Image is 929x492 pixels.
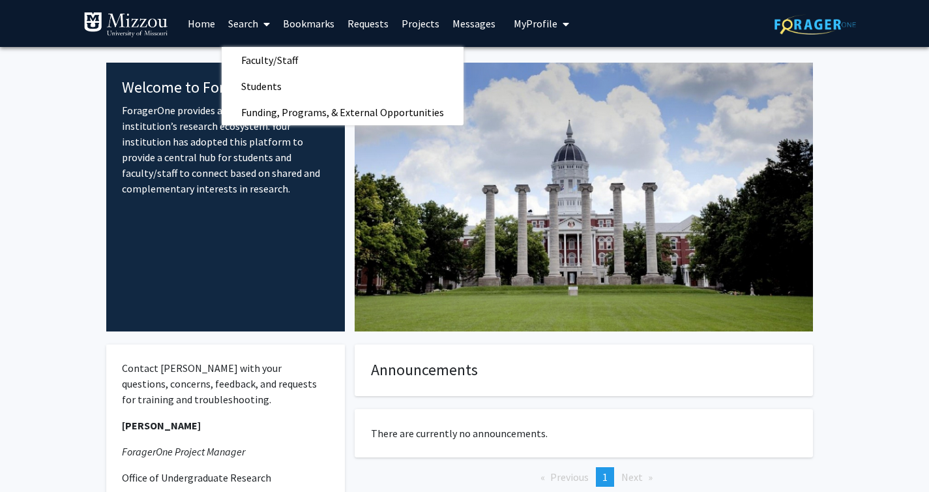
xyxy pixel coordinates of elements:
ul: Pagination [355,467,813,487]
p: Office of Undergraduate Research [122,470,330,485]
em: ForagerOne Project Manager [122,445,245,458]
a: Requests [341,1,395,46]
span: Previous [550,470,589,484]
strong: [PERSON_NAME] [122,419,201,432]
iframe: Chat [10,433,55,482]
span: Faculty/Staff [222,47,317,73]
span: My Profile [514,17,557,30]
span: Next [621,470,643,484]
a: Faculty/Staff [222,50,464,70]
a: Search [222,1,276,46]
img: ForagerOne Logo [774,14,856,35]
a: Messages [446,1,502,46]
span: Funding, Programs, & External Opportunities [222,99,464,125]
img: Cover Image [355,63,813,331]
h4: Announcements [371,361,797,380]
a: Students [222,76,464,96]
span: 1 [602,470,608,484]
span: Students [222,73,301,99]
p: There are currently no announcements. [371,425,797,441]
a: Bookmarks [276,1,341,46]
img: University of Missouri Logo [83,12,168,38]
p: Contact [PERSON_NAME] with your questions, concerns, feedback, and requests for training and trou... [122,360,330,407]
h4: Welcome to ForagerOne [122,78,330,97]
a: Projects [395,1,446,46]
a: Funding, Programs, & External Opportunities [222,102,464,122]
a: Home [181,1,222,46]
p: ForagerOne provides an entry point into our institution’s research ecosystem. Your institution ha... [122,102,330,196]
